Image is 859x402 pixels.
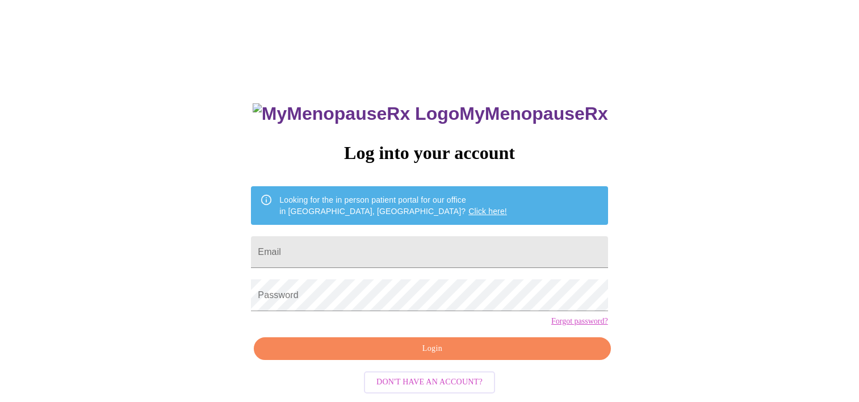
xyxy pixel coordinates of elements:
span: Don't have an account? [376,375,483,390]
a: Click here! [468,207,507,216]
img: MyMenopauseRx Logo [253,103,459,124]
button: Don't have an account? [364,371,495,393]
h3: Log into your account [251,143,607,164]
div: Looking for the in person patient portal for our office in [GEOGRAPHIC_DATA], [GEOGRAPHIC_DATA]? [279,190,507,221]
span: Login [267,342,597,356]
a: Forgot password? [551,317,608,326]
a: Don't have an account? [361,376,498,386]
button: Login [254,337,610,361]
h3: MyMenopauseRx [253,103,608,124]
